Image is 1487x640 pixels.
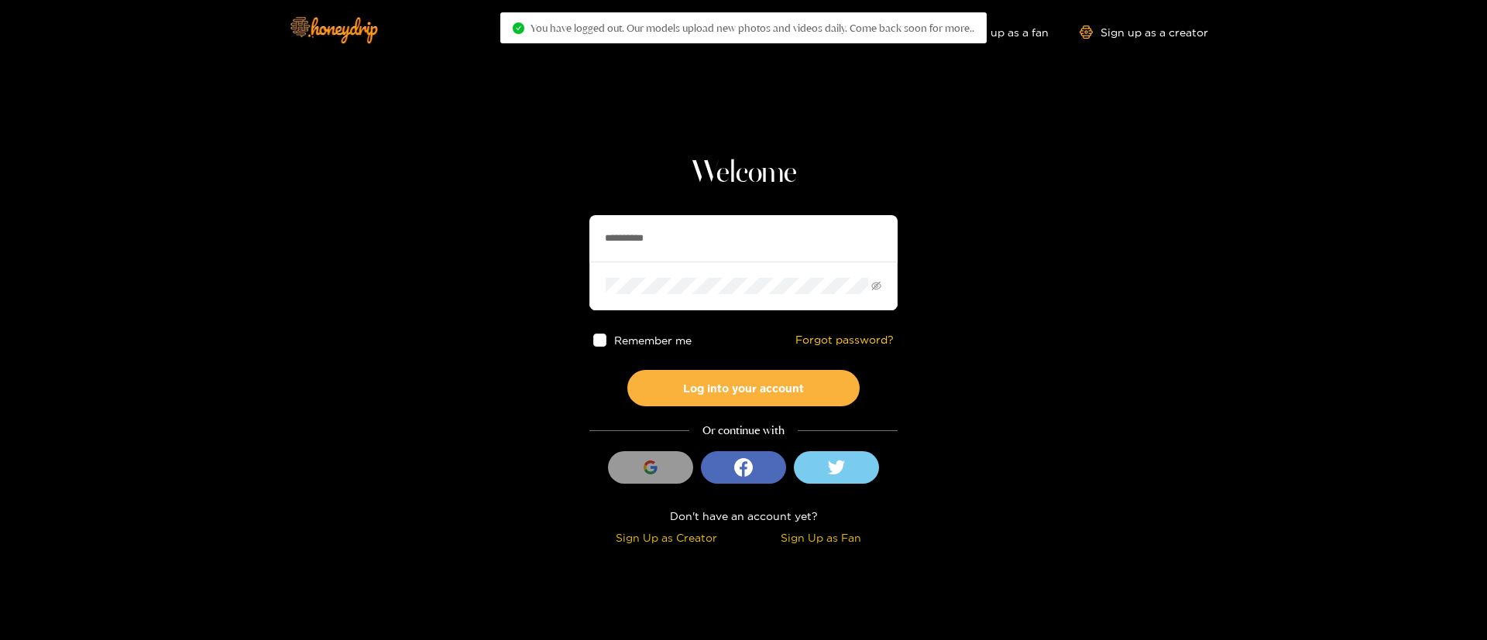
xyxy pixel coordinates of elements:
a: Sign up as a fan [943,26,1049,39]
span: eye-invisible [871,281,881,291]
div: Don't have an account yet? [589,507,898,525]
span: You have logged out. Our models upload new photos and videos daily. Come back soon for more.. [531,22,974,34]
span: Remember me [614,334,692,346]
span: check-circle [513,22,524,34]
div: Or continue with [589,422,898,440]
div: Sign Up as Creator [593,529,740,546]
a: Sign up as a creator [1080,26,1208,39]
h1: Welcome [589,155,898,192]
button: Log into your account [627,370,860,406]
div: Sign Up as Fan [747,529,894,546]
a: Forgot password? [795,334,894,347]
